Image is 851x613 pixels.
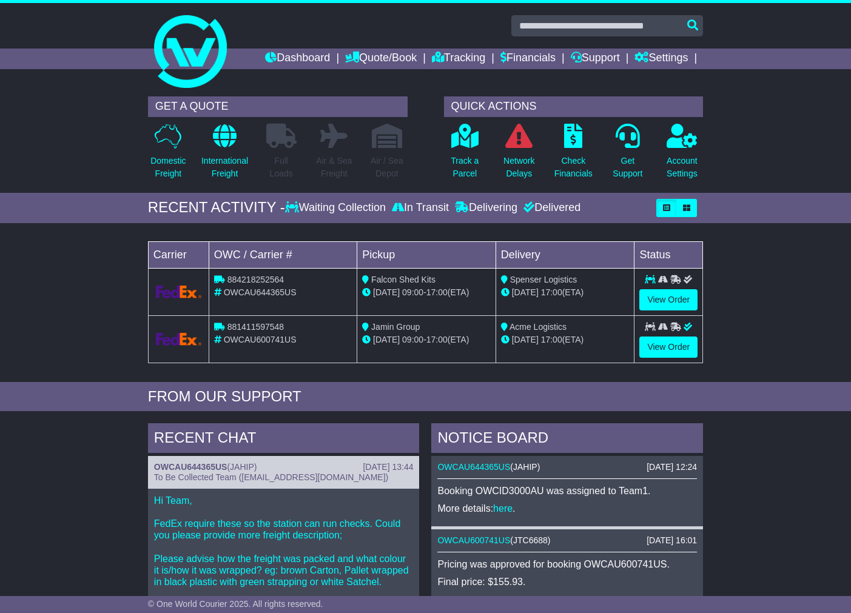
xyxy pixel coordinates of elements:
[201,123,249,187] a: InternationalFreight
[362,286,491,299] div: - (ETA)
[493,595,513,605] a: here
[512,287,539,297] span: [DATE]
[510,322,567,332] span: Acme Logistics
[316,155,352,180] p: Air & Sea Freight
[554,123,593,187] a: CheckFinancials
[227,275,284,284] span: 884218252564
[647,535,697,546] div: [DATE] 16:01
[373,287,400,297] span: [DATE]
[371,322,420,332] span: Jamin Group
[426,287,448,297] span: 17:00
[148,423,420,456] div: RECENT CHAT
[503,123,535,187] a: NetworkDelays
[209,241,357,268] td: OWC / Carrier #
[451,155,479,180] p: Track a Parcel
[437,576,697,588] p: Final price: $155.93.
[432,49,485,69] a: Tracking
[501,286,630,299] div: (ETA)
[230,462,254,472] span: JAHIP
[362,333,491,346] div: - (ETA)
[201,155,248,180] p: International Freight
[148,599,323,609] span: © One World Courier 2025. All rights reserved.
[613,155,642,180] p: Get Support
[150,123,186,187] a: DomesticFreight
[437,558,697,570] p: Pricing was approved for booking OWCAU600741US.
[444,96,704,117] div: QUICK ACTIONS
[512,335,539,344] span: [DATE]
[437,462,697,472] div: ( )
[224,335,297,344] span: OWCAU600741US
[371,155,403,180] p: Air / Sea Depot
[450,123,479,187] a: Track aParcel
[513,535,548,545] span: JTC6688
[224,287,297,297] span: OWCAU644365US
[154,472,388,482] span: To Be Collected Team ([EMAIL_ADDRESS][DOMAIN_NAME])
[437,535,510,545] a: OWCAU600741US
[437,594,697,606] p: More details: .
[634,241,703,268] td: Status
[639,289,698,310] a: View Order
[156,333,201,346] img: GetCarrierServiceLogo
[503,155,534,180] p: Network Delays
[431,423,703,456] div: NOTICE BOARD
[285,201,389,215] div: Waiting Collection
[402,287,423,297] span: 09:00
[634,49,688,69] a: Settings
[501,333,630,346] div: (ETA)
[154,462,227,472] a: OWCAU644365US
[265,49,330,69] a: Dashboard
[612,123,643,187] a: GetSupport
[496,241,634,268] td: Delivery
[510,275,577,284] span: Spenser Logistics
[402,335,423,344] span: 09:00
[156,286,201,298] img: GetCarrierServiceLogo
[345,49,417,69] a: Quote/Book
[363,462,413,472] div: [DATE] 13:44
[541,335,562,344] span: 17:00
[520,201,580,215] div: Delivered
[150,155,186,180] p: Domestic Freight
[666,123,698,187] a: AccountSettings
[541,287,562,297] span: 17:00
[437,485,697,497] p: Booking OWCID3000AU was assigned to Team1.
[437,535,697,546] div: ( )
[437,503,697,514] p: More details: .
[639,337,698,358] a: View Order
[357,241,496,268] td: Pickup
[227,322,284,332] span: 881411597548
[554,155,593,180] p: Check Financials
[513,462,537,472] span: JAHIP
[148,199,285,216] div: RECENT ACTIVITY -
[452,201,520,215] div: Delivering
[571,49,620,69] a: Support
[148,241,209,268] td: Carrier
[667,155,698,180] p: Account Settings
[154,462,414,472] div: ( )
[493,503,513,514] a: here
[148,388,703,406] div: FROM OUR SUPPORT
[389,201,452,215] div: In Transit
[437,462,510,472] a: OWCAU644365US
[647,462,697,472] div: [DATE] 12:24
[266,155,297,180] p: Full Loads
[426,335,448,344] span: 17:00
[371,275,436,284] span: Falcon Shed Kits
[373,335,400,344] span: [DATE]
[148,96,408,117] div: GET A QUOTE
[500,49,556,69] a: Financials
